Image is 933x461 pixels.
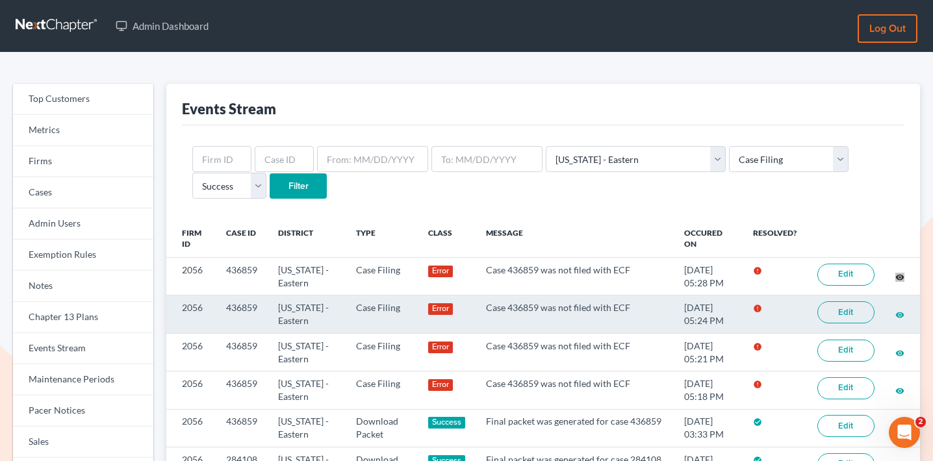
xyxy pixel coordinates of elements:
[895,386,904,395] i: visibility
[753,417,762,427] i: check_circle
[346,333,418,371] td: Case Filing
[476,371,673,409] td: Case 436859 was not filed with ECF
[753,380,762,389] i: error
[13,240,153,271] a: Exemption Rules
[674,258,743,295] td: [DATE] 05:28 PM
[255,146,314,172] input: Case ID
[476,258,673,295] td: Case 436859 was not filed with ECF
[166,371,216,409] td: 2056
[428,303,454,315] div: Error
[346,295,418,333] td: Case Filing
[753,266,762,275] i: error
[817,377,875,399] a: Edit
[817,264,875,286] a: Edit
[166,409,216,447] td: 2056
[895,384,904,395] a: visibility
[889,417,920,448] iframe: Intercom live chat
[346,258,418,295] td: Case Filing
[13,115,153,146] a: Metrics
[13,84,153,115] a: Top Customers
[13,302,153,333] a: Chapter 13 Plans
[476,295,673,333] td: Case 436859 was not filed with ECF
[268,220,346,258] th: District
[753,342,762,351] i: error
[346,371,418,409] td: Case Filing
[166,220,216,258] th: Firm ID
[192,146,251,172] input: Firm ID
[13,146,153,177] a: Firms
[817,340,875,362] a: Edit
[13,271,153,302] a: Notes
[915,417,926,427] span: 2
[674,409,743,447] td: [DATE] 03:33 PM
[268,258,346,295] td: [US_STATE] - Eastern
[216,371,268,409] td: 436859
[674,220,743,258] th: Occured On
[895,271,904,282] a: visibility
[166,333,216,371] td: 2056
[476,333,673,371] td: Case 436859 was not filed with ECF
[428,342,454,353] div: Error
[895,347,904,358] a: visibility
[268,295,346,333] td: [US_STATE] - Eastern
[270,173,327,199] input: Filter
[817,415,875,437] a: Edit
[476,220,673,258] th: Message
[216,333,268,371] td: 436859
[431,146,543,172] input: To: MM/DD/YYYY
[674,371,743,409] td: [DATE] 05:18 PM
[268,409,346,447] td: [US_STATE] - Eastern
[817,301,875,323] a: Edit
[895,310,904,319] i: visibility
[346,409,418,447] td: Download Packet
[13,208,153,240] a: Admin Users
[428,379,454,391] div: Error
[428,417,466,429] div: Success
[13,177,153,208] a: Cases
[216,258,268,295] td: 436859
[317,146,428,172] input: From: MM/DD/YYYY
[13,427,153,458] a: Sales
[268,371,346,409] td: [US_STATE] - Eastern
[268,333,346,371] td: [US_STATE] - Eastern
[895,308,904,319] a: visibility
[674,333,743,371] td: [DATE] 05:21 PM
[216,295,268,333] td: 436859
[895,349,904,358] i: visibility
[166,258,216,295] td: 2056
[13,333,153,364] a: Events Stream
[858,14,917,43] a: Log out
[13,364,153,395] a: Maintenance Periods
[428,266,454,277] div: Error
[743,220,807,258] th: Resolved?
[895,273,904,282] i: visibility
[109,14,215,38] a: Admin Dashboard
[418,220,476,258] th: Class
[476,409,673,447] td: Final packet was generated for case 436859
[753,304,762,313] i: error
[216,220,268,258] th: Case ID
[13,395,153,427] a: Pacer Notices
[216,409,268,447] td: 436859
[182,99,276,118] div: Events Stream
[346,220,418,258] th: Type
[674,295,743,333] td: [DATE] 05:24 PM
[166,295,216,333] td: 2056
